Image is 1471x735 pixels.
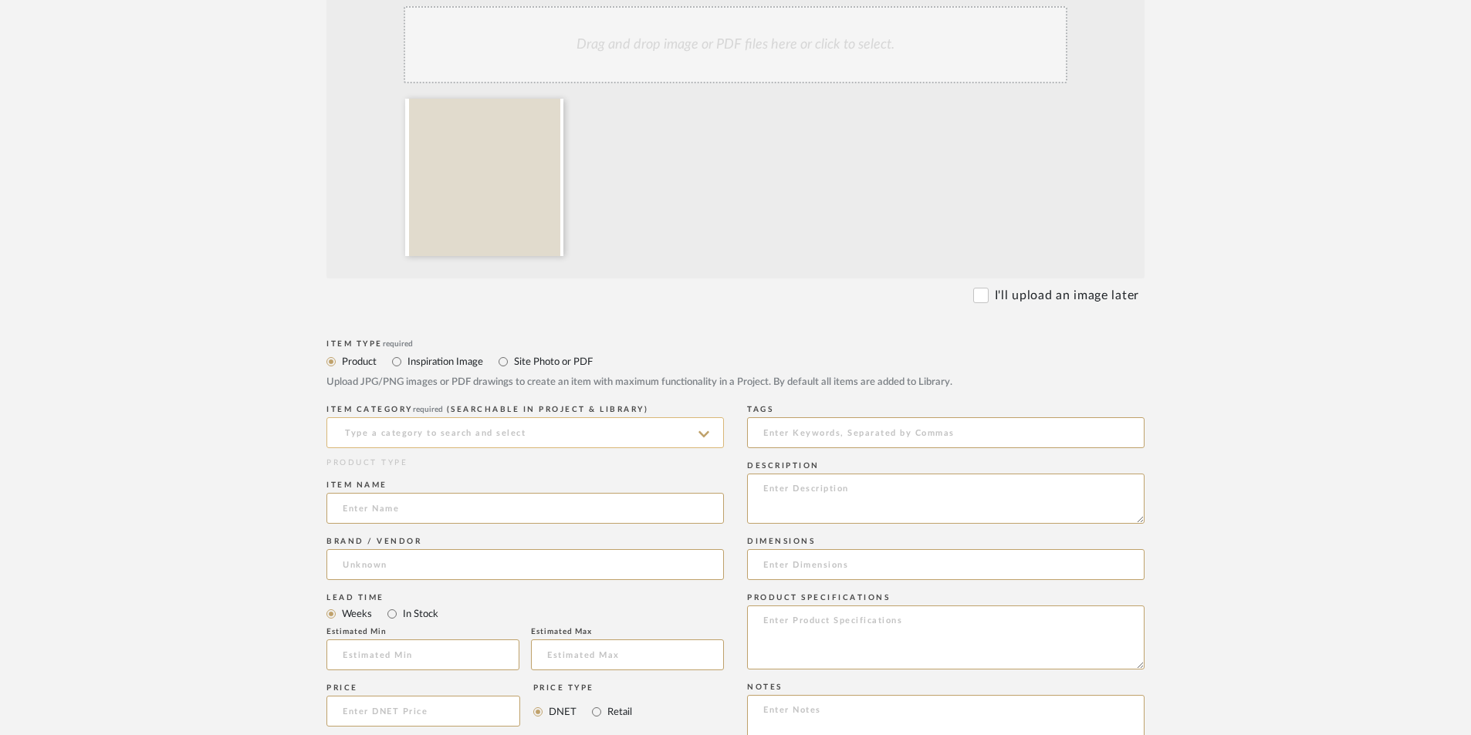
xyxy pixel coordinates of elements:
[326,627,519,636] div: Estimated Min
[340,605,372,622] label: Weeks
[326,457,724,469] div: PRODUCT TYPE
[326,593,724,602] div: Lead Time
[326,549,724,580] input: Unknown
[326,417,724,448] input: Type a category to search and select
[531,627,724,636] div: Estimated Max
[326,480,724,490] div: Item name
[326,405,724,414] div: ITEM CATEGORY
[383,340,413,348] span: required
[547,703,577,720] label: DNET
[533,683,632,693] div: Price Type
[326,639,519,670] input: Estimated Min
[995,286,1139,305] label: I'll upload an image later
[512,353,593,370] label: Site Photo or PDF
[447,406,649,413] span: (Searchable in Project & Library)
[747,593,1145,602] div: Product Specifications
[531,639,724,670] input: Estimated Max
[747,461,1145,470] div: Description
[401,605,438,622] label: In Stock
[326,339,1145,349] div: Item Type
[326,375,1145,390] div: Upload JPG/PNG images or PDF drawings to create an item with maximum functionality in a Project. ...
[406,353,483,370] label: Inspiration Image
[606,703,632,720] label: Retail
[326,683,520,693] div: Price
[340,353,377,370] label: Product
[326,696,520,727] input: Enter DNET Price
[326,352,1145,371] mat-radio-group: Select item type
[747,549,1145,580] input: Enter Dimensions
[747,405,1145,414] div: Tags
[326,537,724,546] div: Brand / Vendor
[326,493,724,524] input: Enter Name
[533,696,632,727] mat-radio-group: Select price type
[326,604,724,623] mat-radio-group: Select item type
[747,683,1145,692] div: Notes
[747,537,1145,546] div: Dimensions
[413,406,443,413] span: required
[747,417,1145,448] input: Enter Keywords, Separated by Commas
